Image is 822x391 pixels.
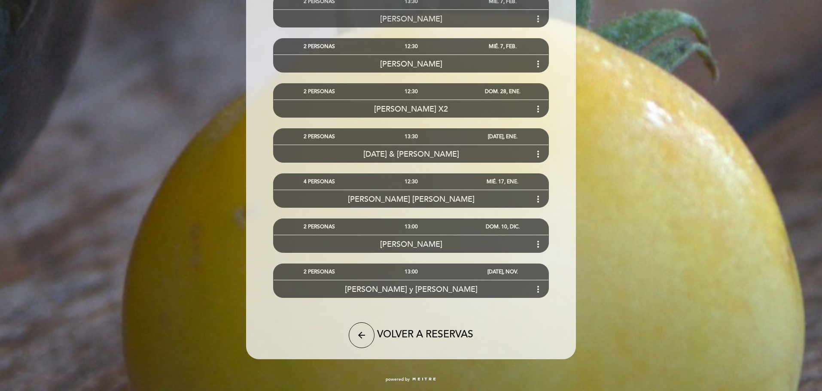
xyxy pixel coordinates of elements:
span: [PERSON_NAME] [380,14,442,24]
span: [PERSON_NAME] [380,59,442,69]
div: 13:30 [365,129,457,145]
div: MIÉ. 17, ENE. [457,174,548,190]
span: [PERSON_NAME] [PERSON_NAME] [348,194,475,204]
span: powered by [386,376,410,382]
div: 13:00 [365,264,457,280]
div: 12:30 [365,84,457,100]
a: powered by [386,376,436,382]
i: more_vert [533,194,543,204]
div: 12:30 [365,174,457,190]
button: arrow_back [349,322,374,348]
div: 4 PERSONAS [274,174,365,190]
div: DOM. 10, DIC. [457,219,548,235]
span: [PERSON_NAME] X2 [374,104,448,114]
span: [PERSON_NAME] y [PERSON_NAME] [345,285,478,294]
i: more_vert [533,104,543,114]
div: 13:00 [365,219,457,235]
div: [DATE], ENE. [457,129,548,145]
i: more_vert [533,149,543,159]
span: [DATE] & [PERSON_NAME] [363,149,459,159]
i: more_vert [533,284,543,294]
i: more_vert [533,14,543,24]
i: more_vert [533,239,543,249]
div: 2 PERSONAS [274,39,365,55]
div: 2 PERSONAS [274,84,365,100]
img: MEITRE [412,377,436,382]
i: more_vert [533,59,543,69]
div: 2 PERSONAS [274,264,365,280]
div: DOM. 28, ENE. [457,84,548,100]
div: [DATE], NOV. [457,264,548,280]
div: 2 PERSONAS [274,129,365,145]
span: VOLVER A RESERVAS [377,328,473,340]
div: 2 PERSONAS [274,219,365,235]
div: MIÉ. 7, FEB. [457,39,548,55]
div: 12:30 [365,39,457,55]
span: [PERSON_NAME] [380,239,442,249]
i: arrow_back [356,330,367,340]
